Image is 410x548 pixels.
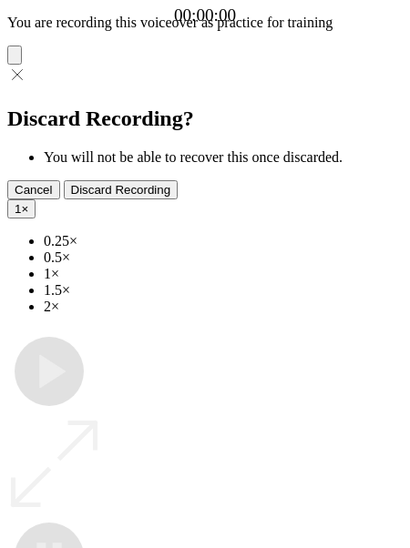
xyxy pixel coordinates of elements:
h2: Discard Recording? [7,107,403,131]
li: 1.5× [44,282,403,299]
li: 2× [44,299,403,315]
a: 00:00:00 [174,5,236,25]
li: 0.5× [44,249,403,266]
li: 0.25× [44,233,403,249]
button: Cancel [7,180,60,199]
p: You are recording this voiceover as practice for training [7,15,403,31]
li: You will not be able to recover this once discarded. [44,149,403,166]
button: 1× [7,199,36,218]
li: 1× [44,266,403,282]
span: 1 [15,202,21,216]
button: Discard Recording [64,180,179,199]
